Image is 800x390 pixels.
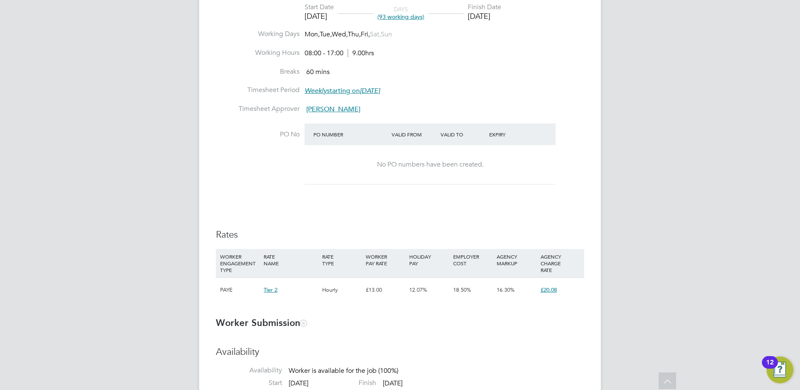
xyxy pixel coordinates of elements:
[311,127,390,142] div: PO Number
[409,286,427,293] span: 12.07%
[262,249,320,271] div: RATE NAME
[332,30,348,38] span: Wed,
[390,127,438,142] div: Valid From
[305,87,327,95] em: Weekly
[364,249,407,271] div: WORKER PAY RATE
[373,5,428,21] div: DAYS
[218,278,262,302] div: PAYE
[216,105,300,113] label: Timesheet Approver
[383,379,403,387] span: [DATE]
[264,286,277,293] span: Tier 2
[320,278,364,302] div: Hourly
[360,87,380,95] em: [DATE]
[381,30,392,38] span: Sun
[407,249,451,271] div: HOLIDAY PAY
[538,249,582,277] div: AGENCY CHARGE RATE
[305,30,320,38] span: Mon,
[377,13,424,21] span: (93 working days)
[487,127,536,142] div: Expiry
[216,67,300,76] label: Breaks
[320,249,364,271] div: RATE TYPE
[468,3,501,12] div: Finish Date
[766,362,774,373] div: 12
[289,367,398,375] span: Worker is available for the job (100%)
[306,68,330,76] span: 60 mins
[348,49,374,57] span: 9.00hrs
[216,30,300,38] label: Working Days
[364,278,407,302] div: £13.00
[216,229,584,241] h3: Rates
[313,160,547,169] div: No PO numbers have been created.
[497,286,515,293] span: 16.30%
[216,317,307,328] b: Worker Submission
[453,286,471,293] span: 18.50%
[216,130,300,139] label: PO No
[305,11,334,21] div: [DATE]
[305,49,374,58] div: 08:00 - 17:00
[289,379,308,387] span: [DATE]
[370,30,381,38] span: Sat,
[305,3,334,12] div: Start Date
[348,30,361,38] span: Thu,
[216,379,282,387] label: Start
[306,105,360,113] span: [PERSON_NAME]
[216,86,300,95] label: Timesheet Period
[361,30,370,38] span: Fri,
[320,30,332,38] span: Tue,
[541,286,557,293] span: £20.08
[305,87,380,95] span: starting on
[468,11,501,21] div: [DATE]
[438,127,487,142] div: Valid To
[216,366,282,375] label: Availability
[216,346,584,358] h3: Availability
[310,379,376,387] label: Finish
[216,49,300,57] label: Working Hours
[218,249,262,277] div: WORKER ENGAGEMENT TYPE
[495,249,538,271] div: AGENCY MARKUP
[767,357,793,383] button: Open Resource Center, 12 new notifications
[451,249,495,271] div: EMPLOYER COST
